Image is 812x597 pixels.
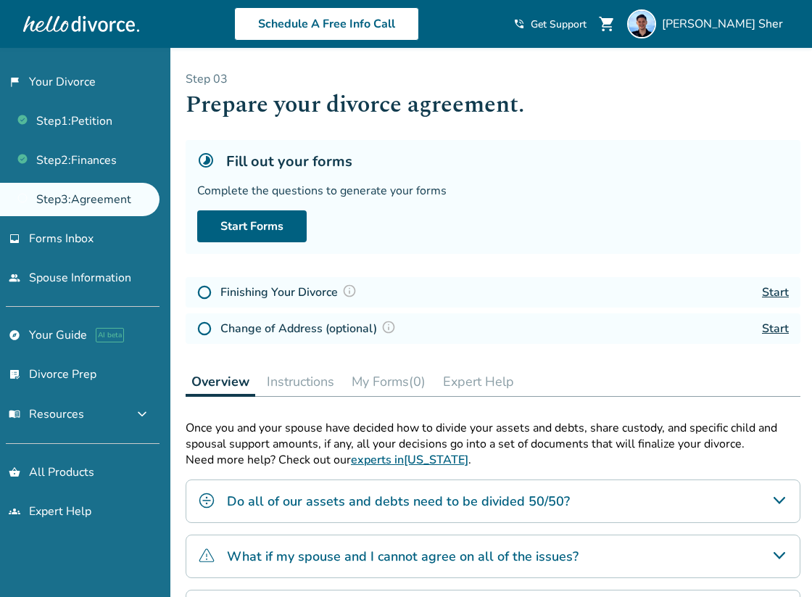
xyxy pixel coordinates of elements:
[133,405,151,423] span: expand_more
[29,231,94,247] span: Forms Inbox
[186,87,800,123] h1: Prepare your divorce agreement.
[186,452,800,468] p: Need more help? Check out our .
[186,535,800,578] div: What if my spouse and I cannot agree on all of the issues?
[234,7,419,41] a: Schedule A Free Info Call
[9,408,20,420] span: menu_book
[261,367,340,396] button: Instructions
[220,319,400,338] h4: Change of Address (optional)
[227,547,579,566] h4: What if my spouse and I cannot agree on all of the issues?
[739,527,812,597] iframe: Chat Widget
[627,9,656,38] img: Omar Sher
[762,284,789,300] a: Start
[662,16,789,32] span: [PERSON_NAME] Sher
[226,152,352,171] h5: Fill out your forms
[531,17,587,31] span: Get Support
[9,466,20,478] span: shopping_basket
[346,367,431,396] button: My Forms(0)
[9,233,20,244] span: inbox
[9,406,84,422] span: Resources
[9,329,20,341] span: explore
[186,420,800,452] p: Once you and your spouse have decided how to divide your assets and debts, share custody, and spe...
[186,479,800,523] div: Do all of our assets and debts need to be divided 50/50?
[197,321,212,336] img: Not Started
[220,283,361,302] h4: Finishing Your Divorce
[198,492,215,509] img: Do all of our assets and debts need to be divided 50/50?
[351,452,468,468] a: experts in[US_STATE]
[513,18,525,30] span: phone_in_talk
[598,15,616,33] span: shopping_cart
[381,320,396,334] img: Question Mark
[197,183,789,199] div: Complete the questions to generate your forms
[437,367,520,396] button: Expert Help
[96,328,124,342] span: AI beta
[197,285,212,300] img: Not Started
[197,210,307,242] a: Start Forms
[513,17,587,31] a: phone_in_talkGet Support
[762,321,789,337] a: Start
[342,284,357,298] img: Question Mark
[186,367,255,397] button: Overview
[227,492,570,511] h4: Do all of our assets and debts need to be divided 50/50?
[9,272,20,284] span: people
[9,506,20,517] span: groups
[9,369,20,380] span: list_alt_check
[198,547,215,564] img: What if my spouse and I cannot agree on all of the issues?
[9,76,20,88] span: flag_2
[186,71,800,87] p: Step 0 3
